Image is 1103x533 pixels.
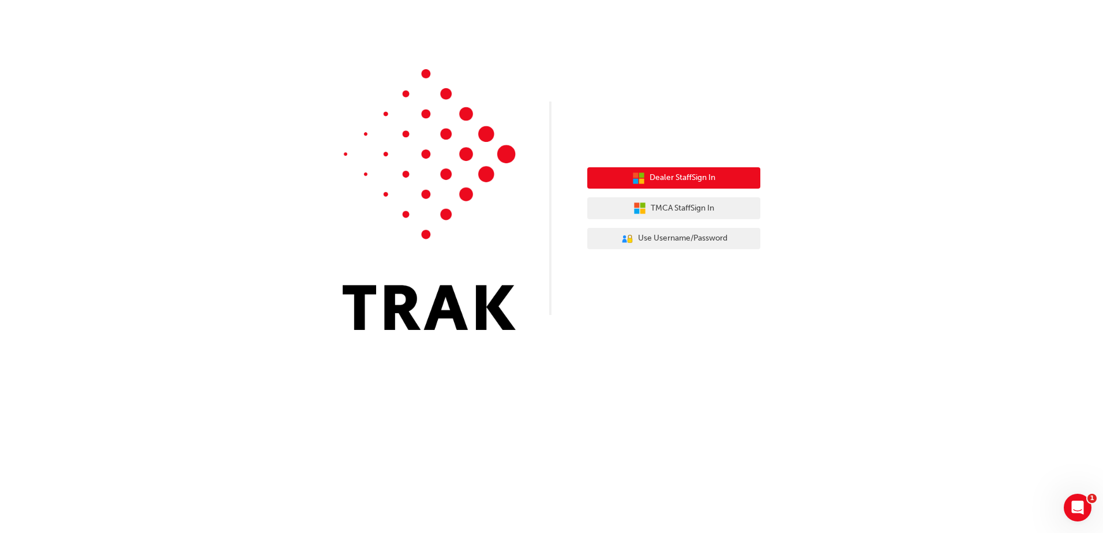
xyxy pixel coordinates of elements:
[587,167,760,189] button: Dealer StaffSign In
[1087,494,1097,503] span: 1
[587,197,760,219] button: TMCA StaffSign In
[1064,494,1091,521] iframe: Intercom live chat
[650,171,715,185] span: Dealer Staff Sign In
[638,232,727,245] span: Use Username/Password
[587,228,760,250] button: Use Username/Password
[651,202,714,215] span: TMCA Staff Sign In
[343,69,516,330] img: Trak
